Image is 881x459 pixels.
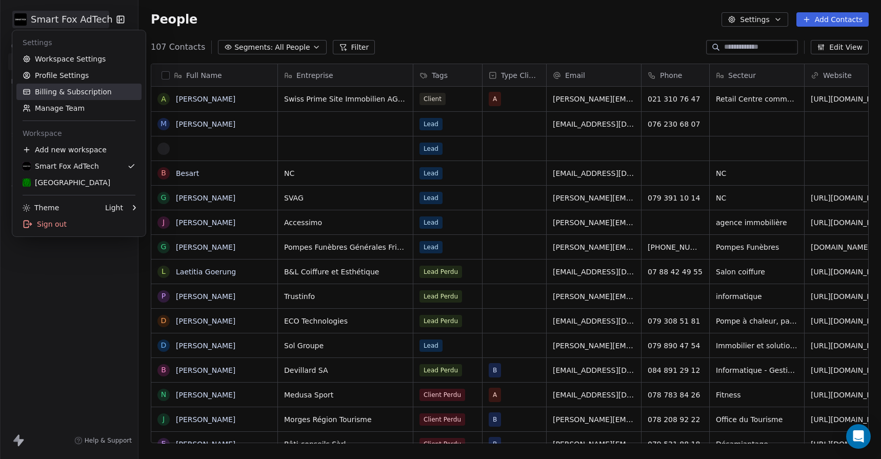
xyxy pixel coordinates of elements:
div: Theme [23,203,59,213]
a: Billing & Subscription [16,84,142,100]
div: Light [105,203,123,213]
div: Sign out [16,216,142,232]
div: Settings [16,34,142,51]
div: Workspace [16,125,142,142]
a: Manage Team [16,100,142,116]
div: Add new workspace [16,142,142,158]
img: Logo%20500x500%20%20px.jpeg [23,162,31,170]
a: Workspace Settings [16,51,142,67]
div: [GEOGRAPHIC_DATA] [23,177,110,188]
div: Smart Fox AdTech [23,161,99,171]
img: Logo_Bellefontaine_Black.png [23,178,31,187]
a: Profile Settings [16,67,142,84]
